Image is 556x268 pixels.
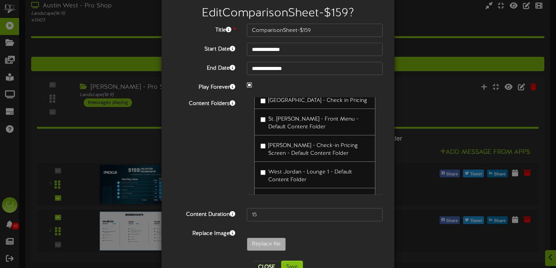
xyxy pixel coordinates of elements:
label: End Date [167,62,241,72]
input: 15 [247,208,383,221]
h2: Edit ComparisonSheet-$159 ? [173,7,383,20]
input: Title [247,24,383,37]
label: Content Duration [167,208,241,219]
input: [PERSON_NAME] - Check-in Pricing Screen - Default Content Folder [260,144,266,149]
input: West Jordan - Lounge 1 - Default Content Folder [260,170,266,175]
label: Replace Image [167,227,241,238]
label: Content Folders [167,97,241,108]
input: St. [PERSON_NAME] - Front Menu - Default Content Folder [260,117,266,122]
label: Title [167,24,241,34]
label: Play Forever [167,81,241,91]
span: St. [PERSON_NAME] - Front Menu - Default Content Folder [268,116,359,130]
span: West Jordan - Lounge 1 - Default Content Folder [268,169,352,183]
label: Start Date [167,43,241,53]
span: [GEOGRAPHIC_DATA] - Check in Pricing [268,98,367,103]
input: [GEOGRAPHIC_DATA] - Check in Pricing [260,98,266,103]
span: [PERSON_NAME] - Check-in Pricing Screen - Default Content Folder [268,143,358,156]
